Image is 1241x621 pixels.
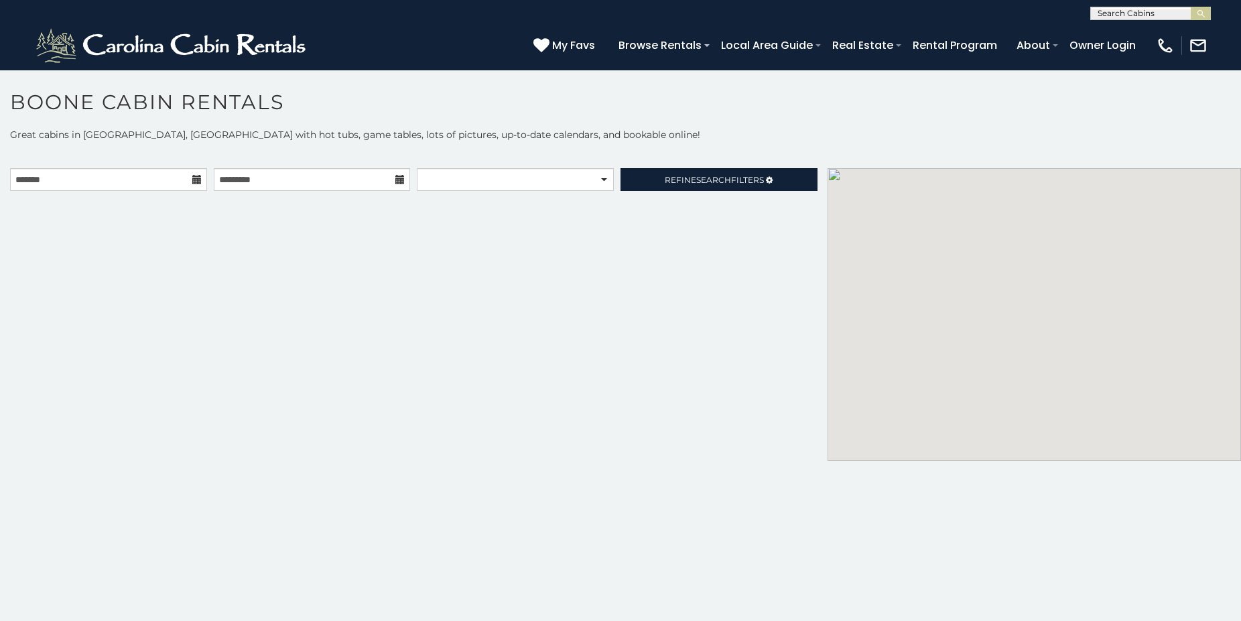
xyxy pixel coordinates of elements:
[1189,36,1207,55] img: mail-regular-white.png
[1156,36,1175,55] img: phone-regular-white.png
[665,175,764,185] span: Refine Filters
[533,37,598,54] a: My Favs
[696,175,731,185] span: Search
[620,168,818,191] a: RefineSearchFilters
[1063,33,1142,57] a: Owner Login
[906,33,1004,57] a: Rental Program
[34,25,312,66] img: White-1-2.png
[714,33,820,57] a: Local Area Guide
[552,37,595,54] span: My Favs
[612,33,708,57] a: Browse Rentals
[1010,33,1057,57] a: About
[826,33,900,57] a: Real Estate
